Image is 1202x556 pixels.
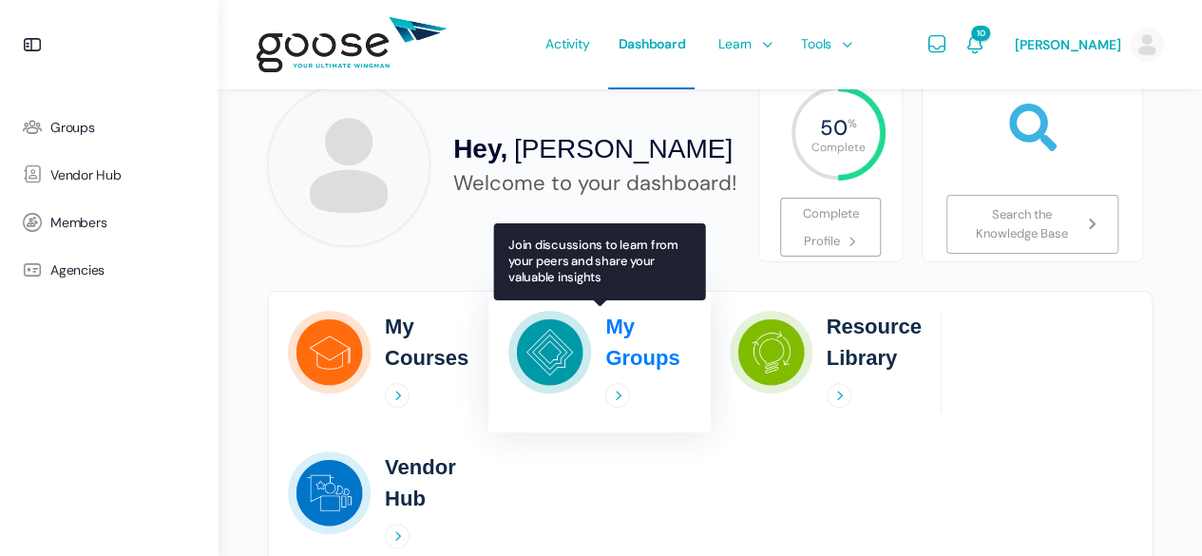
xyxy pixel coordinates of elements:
a: Resource Library Resource Library [711,311,941,413]
span: Members [50,215,106,231]
span: Vendor Hub [50,167,122,183]
span: [PERSON_NAME] [514,134,733,163]
img: My Courses [288,311,371,393]
a: Search the Knowledge Base [946,195,1118,254]
span: 10 [971,26,990,41]
a: Groups [10,104,209,151]
img: Resource Library [730,311,812,393]
h2: My Courses [385,311,470,374]
a: Vendor Hub Vendor Hub [269,451,489,554]
span: [PERSON_NAME] [1015,36,1120,53]
img: Vendor Hub [288,451,371,534]
a: Agencies [10,246,209,294]
span: Search the Knowledge Base [966,205,1077,243]
a: Complete Profile [780,198,881,257]
h2: Vendor Hub [385,451,471,514]
a: My Groups My Groups [489,311,710,413]
img: My Groups [508,311,591,393]
span: Hey, [453,134,507,163]
iframe: Chat Widget [1107,465,1202,556]
div: Welcome to your dashboard! [453,167,737,199]
a: Members [10,199,209,246]
span: Agencies [50,262,105,278]
a: My Courses My Courses [269,311,489,413]
h2: Resource Library [827,311,922,374]
span: Groups [50,120,95,136]
a: Vendor Hub [10,151,209,199]
h2: My Groups [605,311,691,374]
